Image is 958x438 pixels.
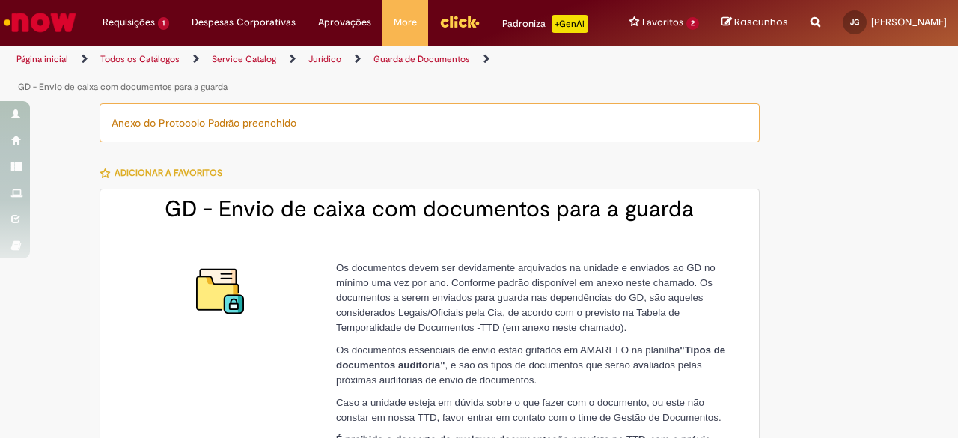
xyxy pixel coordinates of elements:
span: Os documentos essenciais de envio estão grifados em AMARELO na planilha , e são os tipos de docum... [336,344,725,386]
span: 2 [686,17,699,30]
a: Guarda de Documentos [373,53,470,65]
a: Página inicial [16,53,68,65]
img: ServiceNow [1,7,79,37]
span: Despesas Corporativas [192,15,296,30]
span: Requisições [103,15,155,30]
div: Padroniza [502,15,588,33]
a: Rascunhos [721,16,788,30]
a: GD - Envio de caixa com documentos para a guarda [18,81,228,93]
h2: GD - Envio de caixa com documentos para a guarda [115,197,744,222]
span: Os documentos devem ser devidamente arquivados na unidade e enviados ao GD no mínimo uma vez por ... [336,262,716,333]
span: More [394,15,417,30]
button: Adicionar a Favoritos [100,157,231,189]
span: JG [850,17,859,27]
span: Caso a unidade esteja em dúvida sobre o que fazer com o documento, ou este não constar em nossa T... [336,397,721,423]
ul: Trilhas de página [11,46,627,101]
span: Rascunhos [734,15,788,29]
p: +GenAi [552,15,588,33]
span: Aprovações [318,15,371,30]
img: click_logo_yellow_360x200.png [439,10,480,33]
div: Anexo do Protocolo Padrão preenchido [100,103,760,142]
span: 1 [158,17,169,30]
span: Adicionar a Favoritos [115,167,222,179]
span: Favoritos [642,15,683,30]
a: Todos os Catálogos [100,53,180,65]
span: [PERSON_NAME] [871,16,947,28]
img: GD - Envio de caixa com documentos para a guarda [196,267,244,315]
a: Jurídico [308,53,341,65]
a: Service Catalog [212,53,276,65]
